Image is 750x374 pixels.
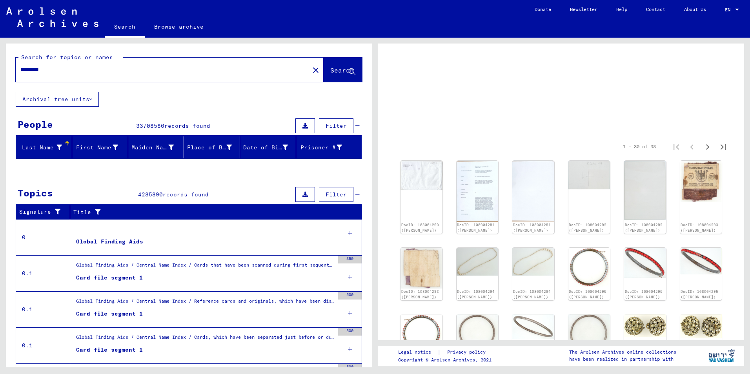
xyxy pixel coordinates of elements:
div: Place of Birth [187,143,232,152]
button: Next page [700,139,715,154]
div: First Name [75,141,128,154]
div: Card file segment 1 [76,274,143,282]
span: records found [163,191,209,198]
img: 001.jpg [624,314,666,337]
mat-header-cell: Maiden Name [128,136,184,158]
button: Filter [319,187,353,202]
td: 0.1 [16,327,70,363]
img: 003.jpg [568,314,610,352]
img: 002.jpg [680,314,722,338]
mat-header-cell: Date of Birth [240,136,296,158]
a: DocID: 108004293 ([PERSON_NAME]) [401,289,439,299]
img: 001.jpg [680,161,722,202]
a: DocID: 108004294 ([PERSON_NAME]) [457,289,495,299]
mat-header-cell: Prisoner # [296,136,361,158]
a: DocID: 108004294 ([PERSON_NAME]) [513,289,551,299]
div: Place of Birth [187,141,242,154]
button: Clear [308,62,324,78]
div: Topics [18,186,53,200]
div: | [398,348,495,356]
div: 350 [338,256,362,263]
a: Search [105,17,145,38]
a: DocID: 108004295 ([PERSON_NAME]) [569,289,606,299]
div: Last Name [19,143,62,152]
button: Previous page [684,139,700,154]
span: EN [725,7,734,13]
div: Date of Birth [243,143,288,152]
img: 002.jpg [624,248,666,278]
img: 002.jpg [512,314,554,339]
img: 001.jpg [457,248,499,276]
img: 002.jpg [624,161,666,220]
a: DocID: 108004295 ([PERSON_NAME]) [681,289,718,299]
div: Global Finding Aids / Central Name Index / Cards that have been scanned during first sequential m... [76,261,334,272]
div: 1 – 30 of 38 [623,143,656,150]
td: 0.1 [16,291,70,327]
button: Last page [715,139,731,154]
a: DocID: 108004290 ([PERSON_NAME]) [401,223,439,232]
mat-header-cell: Last Name [16,136,72,158]
mat-label: Search for topics or names [21,54,113,61]
img: 001.jpg [457,161,499,222]
span: records found [164,122,210,129]
span: Search [330,66,354,74]
div: Prisoner # [299,141,352,154]
div: Global Finding Aids / Central Name Index / Cards, which have been separated just before or during... [76,334,334,345]
a: Browse archive [145,17,213,36]
a: DocID: 108004292 ([PERSON_NAME]) [569,223,606,232]
img: 002.jpg [400,248,442,289]
span: Filter [326,191,347,198]
span: Filter [326,122,347,129]
img: Arolsen_neg.svg [6,7,98,27]
img: 004.jpg [400,314,442,352]
a: Privacy policy [441,348,495,356]
a: DocID: 108004293 ([PERSON_NAME]) [681,223,718,232]
span: 4285890 [138,191,163,198]
div: People [18,117,53,131]
mat-header-cell: Place of Birth [184,136,240,158]
img: 001.jpg [457,314,499,351]
button: Search [324,58,362,82]
p: The Arolsen Archives online collections [569,349,676,356]
img: 003.jpg [680,248,722,274]
div: Card file segment 1 [76,310,143,318]
img: 001.jpg [568,161,610,190]
div: Maiden Name [131,141,184,154]
span: 33708586 [136,122,164,129]
a: DocID: 108004291 ([PERSON_NAME]) [513,223,551,232]
div: First Name [75,143,118,152]
button: Filter [319,118,353,133]
div: Global Finding Aids / Central Name Index / Reference cards and originals, which have been discove... [76,298,334,309]
img: yv_logo.png [707,346,736,365]
img: 002.jpg [512,161,554,221]
div: Signature [19,208,64,216]
a: DocID: 108004295 ([PERSON_NAME]) [625,289,663,299]
div: 500 [338,292,362,300]
a: DocID: 108004291 ([PERSON_NAME]) [457,223,495,232]
a: DocID: 108004292 ([PERSON_NAME]) [625,223,663,232]
img: 001.jpg [568,248,610,287]
div: Global Finding Aids [76,238,143,246]
img: 001.jpg [400,161,442,191]
mat-header-cell: First Name [72,136,128,158]
div: 500 [338,364,362,372]
div: 500 [338,328,362,336]
td: 0.1 [16,255,70,291]
div: Signature [19,206,72,218]
div: Last Name [19,141,72,154]
td: 0 [16,219,70,255]
div: Date of Birth [243,141,298,154]
div: Title [73,206,354,218]
img: 002.jpg [512,248,554,276]
a: Legal notice [398,348,437,356]
div: Prisoner # [299,143,342,152]
div: Title [73,208,346,216]
p: have been realized in partnership with [569,356,676,363]
mat-icon: close [311,65,320,75]
p: Copyright © Arolsen Archives, 2021 [398,356,495,363]
div: Card file segment 1 [76,346,143,354]
button: First page [668,139,684,154]
button: Archival tree units [16,92,99,107]
div: Maiden Name [131,143,174,152]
